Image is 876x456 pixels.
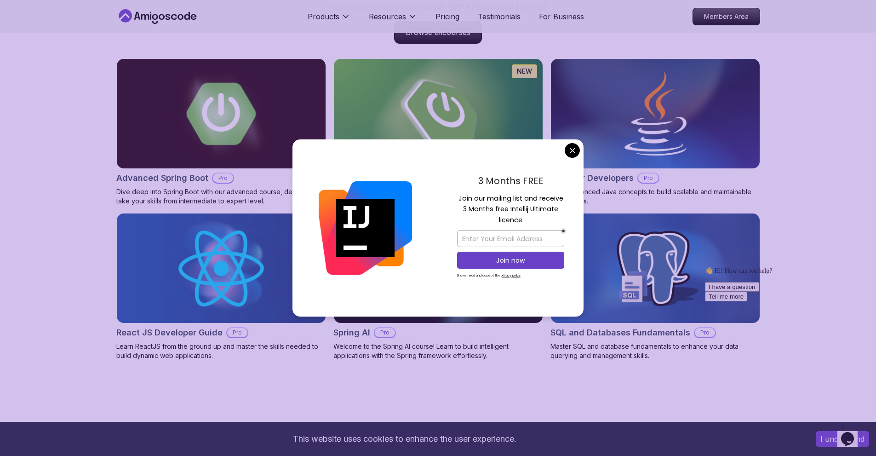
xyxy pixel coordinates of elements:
[551,59,760,168] img: Java for Developers card
[693,8,760,25] p: Members Area
[550,342,760,360] p: Master SQL and database fundamentals to enhance your data querying and management skills.
[550,58,760,206] a: Java for Developers cardJava for DevelopersProLearn advanced Java concepts to build scalable and ...
[837,419,867,447] iframe: chat widget
[693,8,760,25] a: Members Area
[517,67,532,76] p: NEW
[7,429,802,449] div: This website uses cookies to enhance the user experience.
[116,172,208,185] h2: Advanced Spring Boot
[116,187,326,206] p: Dive deep into Spring Boot with our advanced course, designed to take your skills from intermedia...
[333,58,543,206] a: Spring Boot for Beginners cardNEWSpring Boot for BeginnersBuild a CRUD API with Spring Boot and P...
[638,173,658,183] p: Pro
[333,342,543,360] p: Welcome to the Spring AI course! Learn to build intelligent applications with the Spring framewor...
[375,328,395,337] p: Pro
[478,11,521,22] a: Testimonials
[333,326,370,339] h2: Spring AI
[550,326,690,339] h2: SQL and Databases Fundamentals
[213,173,233,183] p: Pro
[4,4,169,38] div: 👋 Hi! How can we help?I have a questionTell me more
[116,342,326,360] p: Learn ReactJS from the ground up and master the skills needed to build dynamic web applications.
[308,11,339,22] p: Products
[701,263,867,415] iframe: chat widget
[551,214,760,323] img: SQL and Databases Fundamentals card
[116,326,223,339] h2: React JS Developer Guide
[4,19,58,29] button: I have a question
[550,187,760,206] p: Learn advanced Java concepts to build scalable and maintainable applications.
[550,172,634,185] h2: Java for Developers
[308,11,350,29] button: Products
[227,328,247,337] p: Pro
[117,59,326,168] img: Advanced Spring Boot card
[334,59,543,168] img: Spring Boot for Beginners card
[4,4,71,11] span: 👋 Hi! How can we help?
[695,328,715,337] p: Pro
[539,11,584,22] a: For Business
[816,431,869,447] button: Accept cookies
[116,58,326,206] a: Advanced Spring Boot cardAdvanced Spring BootProDive deep into Spring Boot with our advanced cour...
[4,29,46,38] button: Tell me more
[116,213,326,360] a: React JS Developer Guide cardReact JS Developer GuideProLearn ReactJS from the ground up and mast...
[435,11,459,22] a: Pricing
[369,11,406,22] p: Resources
[369,11,417,29] button: Resources
[117,214,326,323] img: React JS Developer Guide card
[550,213,760,360] a: SQL and Databases Fundamentals cardSQL and Databases FundamentalsProMaster SQL and database funda...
